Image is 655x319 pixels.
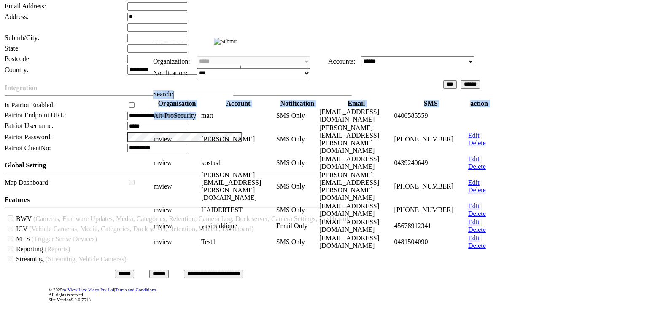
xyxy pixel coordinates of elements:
td: [PHONE_NUMBER] [394,202,468,218]
td: SMS Only [276,155,319,171]
th: Account: activate to sort column ascending [201,99,276,108]
td: 45678912341 [394,218,468,234]
td: mview [153,124,201,155]
td: SMS Only [276,108,319,124]
td: [EMAIL_ADDRESS][DOMAIN_NAME] [319,202,394,218]
td: SMS Only [276,234,319,250]
td: SMS Only [276,171,319,202]
a: Delete [468,139,486,146]
span: | [481,179,482,186]
td: Test1 [201,234,276,250]
span: Organisation Notification [152,38,212,45]
td: mview [153,234,201,250]
td: mview [153,171,201,202]
a: Edit [468,179,480,186]
td: [PERSON_NAME][EMAIL_ADDRESS][PERSON_NAME][DOMAIN_NAME] [201,171,276,202]
td: mview [153,155,201,171]
a: Delete [468,242,486,249]
a: Delete [468,186,486,194]
td: HAIDERTEST [201,202,276,218]
a: Edit [468,155,480,162]
td: SMS Only [276,202,319,218]
td: [EMAIL_ADDRESS][DOMAIN_NAME] [319,108,394,124]
td: [EMAIL_ADDRESS][DOMAIN_NAME] [319,234,394,250]
td: 0439240649 [394,155,468,171]
span: Notification: [153,69,188,77]
td: [PERSON_NAME] [201,124,276,155]
td: [PHONE_NUMBER] [394,171,468,202]
td: yasirsiddique [201,218,276,234]
a: Delete [468,210,486,217]
span: | [481,234,482,242]
a: Edit [468,234,480,242]
td: 0481504090 [394,234,468,250]
a: Edit [468,218,480,226]
a: Delete [468,226,486,233]
a: Edit [468,132,480,139]
td: Alt-ProSecurity [153,108,201,124]
span: | [481,202,482,210]
td: [EMAIL_ADDRESS][DOMAIN_NAME] [319,155,394,171]
td: [EMAIL_ADDRESS][DOMAIN_NAME] [319,218,394,234]
th: action: activate to sort column ascending [468,99,491,108]
th: Organisation: activate to sort column descending [153,99,201,108]
td: kostas1 [201,155,276,171]
td: [PERSON_NAME][EMAIL_ADDRESS][PERSON_NAME][DOMAIN_NAME] [319,124,394,155]
input: Search: [173,91,233,99]
td: mview [153,202,201,218]
span: Organization: [153,58,190,65]
td: [PHONE_NUMBER] [394,124,468,155]
input: Submit [214,38,237,45]
td: matt [201,108,276,124]
th: Notification: activate to sort column ascending [276,99,319,108]
span: Accounts: [328,58,356,65]
td: [PERSON_NAME][EMAIL_ADDRESS][PERSON_NAME][DOMAIN_NAME] [319,171,394,202]
a: Edit [468,202,480,210]
span: | [481,155,482,162]
td: SMS Only [276,124,319,155]
a: Delete [468,163,486,170]
td: mview [153,218,201,234]
th: Email: activate to sort column ascending [319,99,394,108]
span: | [481,218,482,226]
td: 0406585559 [394,108,468,124]
th: SMS [394,99,468,108]
span: | [481,132,482,139]
label: Search: [153,90,233,98]
td: Email Only [276,218,319,234]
